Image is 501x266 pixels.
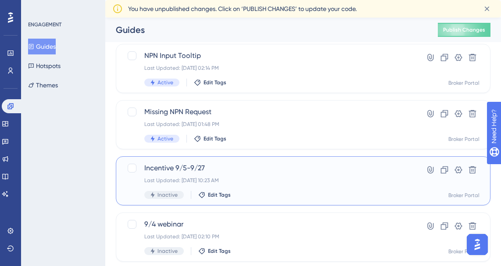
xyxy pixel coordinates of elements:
span: Publish Changes [443,26,485,33]
div: Last Updated: [DATE] 02:14 PM [144,65,392,72]
span: Missing NPN Request [144,107,392,117]
div: Last Updated: [DATE] 10:23 AM [144,177,392,184]
div: Broker Portal [448,192,480,199]
div: Broker Portal [448,136,480,143]
span: Active [157,135,173,142]
span: Inactive [157,248,178,255]
span: NPN Input Tooltip [144,50,392,61]
span: Incentive 9/5-9/27 [144,163,392,173]
div: ENGAGEMENT [28,21,61,28]
button: Edit Tags [194,135,226,142]
span: Edit Tags [204,135,226,142]
iframe: UserGuiding AI Assistant Launcher [464,231,490,258]
button: Edit Tags [198,248,231,255]
span: 9/4 webinar [144,219,392,230]
span: Edit Tags [208,191,231,198]
span: Inactive [157,191,178,198]
button: Publish Changes [438,23,490,37]
span: Edit Tags [204,79,226,86]
button: Guides [28,39,56,54]
div: Last Updated: [DATE] 01:48 PM [144,121,392,128]
button: Edit Tags [198,191,231,198]
div: Last Updated: [DATE] 02:10 PM [144,233,392,240]
span: Edit Tags [208,248,231,255]
div: Guides [116,24,416,36]
div: Broker Portal [448,248,480,255]
button: Edit Tags [194,79,226,86]
button: Themes [28,77,58,93]
span: Need Help? [21,2,55,13]
div: Broker Portal [448,79,480,86]
button: Hotspots [28,58,61,74]
span: You have unpublished changes. Click on ‘PUBLISH CHANGES’ to update your code. [128,4,357,14]
span: Active [157,79,173,86]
